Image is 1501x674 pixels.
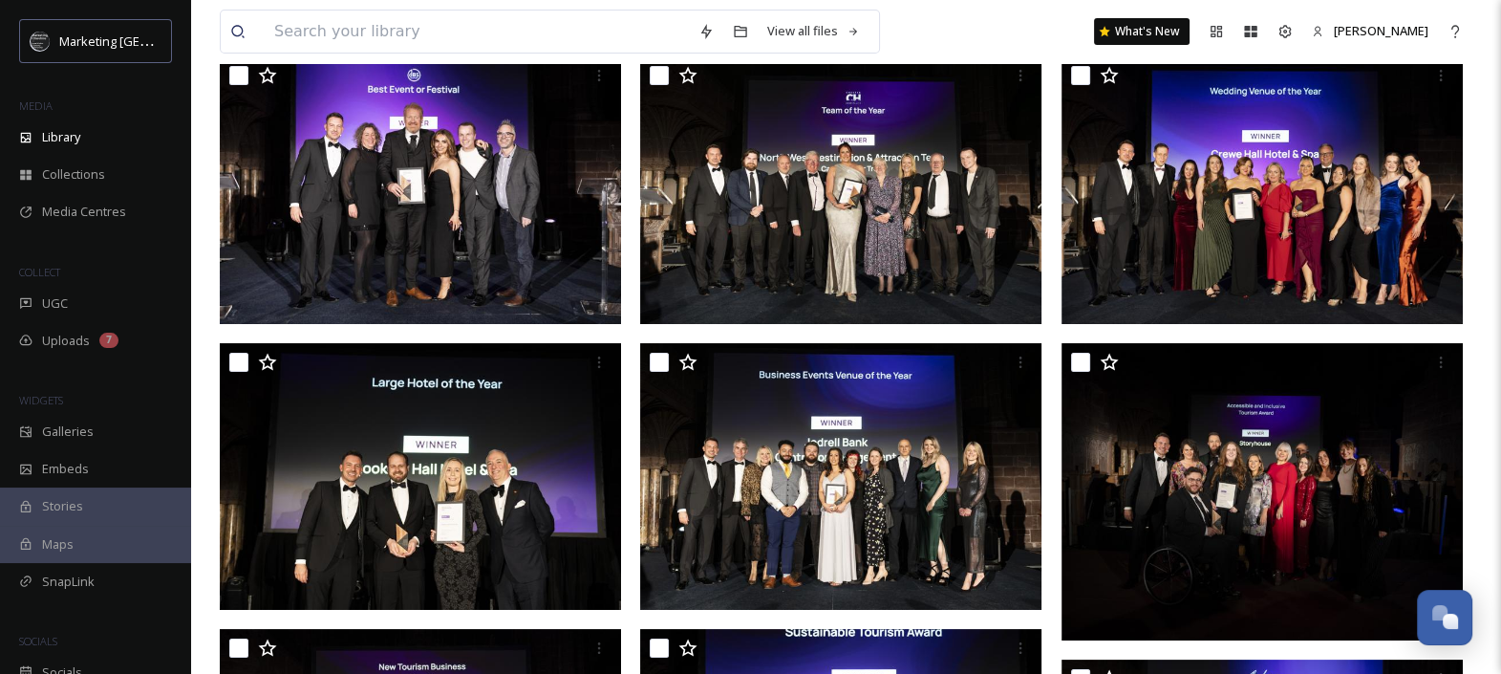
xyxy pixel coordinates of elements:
[1061,343,1463,641] img: Winners20250306_0010.jpg
[265,11,689,53] input: Search your library
[59,32,241,50] span: Marketing [GEOGRAPHIC_DATA]
[99,333,118,348] div: 7
[758,12,869,50] a: View all files
[1302,12,1438,50] a: [PERSON_NAME]
[220,56,621,324] img: Winners20250306_0017.jpg
[1417,590,1472,645] button: Open Chat
[19,265,60,279] span: COLLECT
[19,393,63,407] span: WIDGETS
[1094,18,1190,45] a: What's New
[42,460,89,478] span: Embeds
[1061,56,1463,324] img: Winners20250306_0013.jpg
[42,497,83,515] span: Stories
[31,32,50,51] img: MC-Logo-01.svg
[42,165,105,184] span: Collections
[42,332,90,350] span: Uploads
[19,634,57,648] span: SOCIALS
[1334,22,1428,39] span: [PERSON_NAME]
[19,98,53,113] span: MEDIA
[42,128,80,146] span: Library
[42,294,68,313] span: UGC
[640,56,1041,324] img: Winners20250306_0016.jpg
[42,573,95,591] span: SnapLink
[42,203,126,221] span: Media Centres
[42,535,74,554] span: Maps
[220,343,621,611] img: Winners20250306_0014.jpg
[42,423,94,441] span: Galleries
[640,343,1041,611] img: Winners20250306_0015.jpg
